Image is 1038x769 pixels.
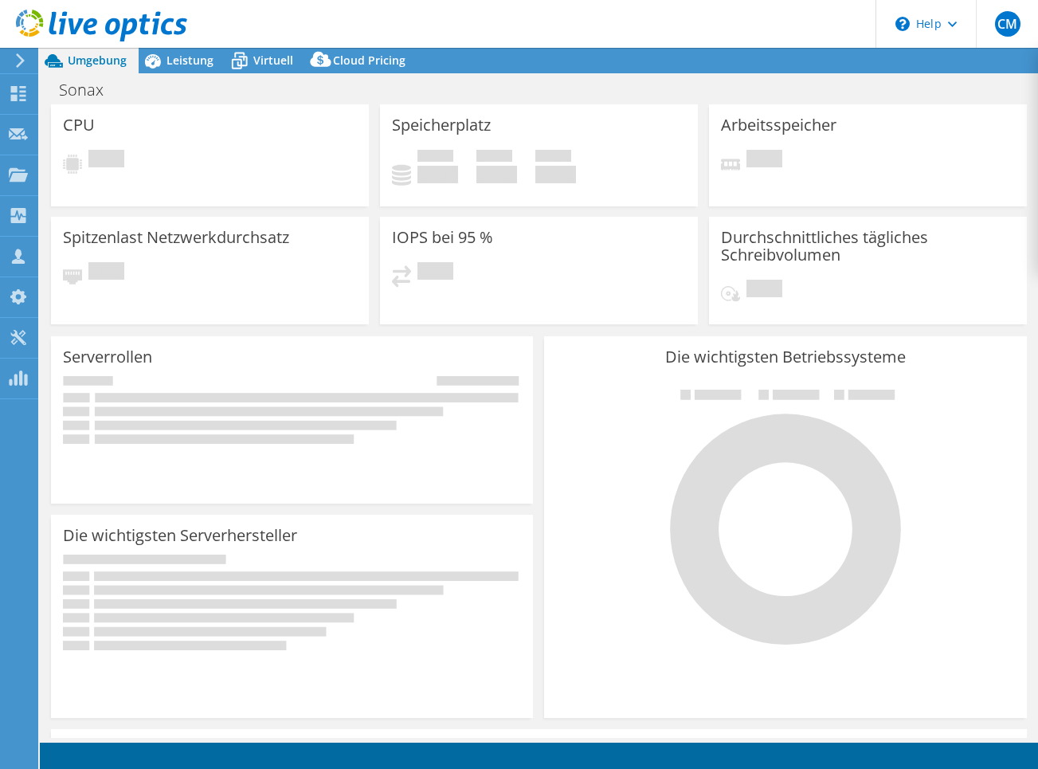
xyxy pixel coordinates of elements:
h3: CPU [63,116,95,134]
h3: Die wichtigsten Betriebssysteme [556,348,1014,366]
h3: Die wichtigsten Serverhersteller [63,527,297,544]
span: Ausstehend [88,150,124,171]
span: Belegt [417,150,453,166]
h3: Serverrollen [63,348,152,366]
h4: 0 GiB [417,166,458,183]
h3: Spitzenlast Netzwerkdurchsatz [63,229,289,246]
span: Ausstehend [746,280,782,301]
span: Virtuell [253,53,293,68]
span: Insgesamt [535,150,571,166]
h4: 0 GiB [535,166,576,183]
h3: Speicherplatz [392,116,491,134]
h3: Durchschnittliches tägliches Schreibvolumen [721,229,1015,264]
span: CM [995,11,1020,37]
span: Ausstehend [417,262,453,284]
span: Umgebung [68,53,127,68]
span: Verfügbar [476,150,512,166]
span: Ausstehend [746,150,782,171]
h4: 0 GiB [476,166,517,183]
svg: \n [895,17,910,31]
span: Ausstehend [88,262,124,284]
span: Leistung [166,53,213,68]
h3: IOPS bei 95 % [392,229,493,246]
h3: Arbeitsspeicher [721,116,836,134]
h1: Sonax [52,81,128,99]
span: Cloud Pricing [333,53,405,68]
